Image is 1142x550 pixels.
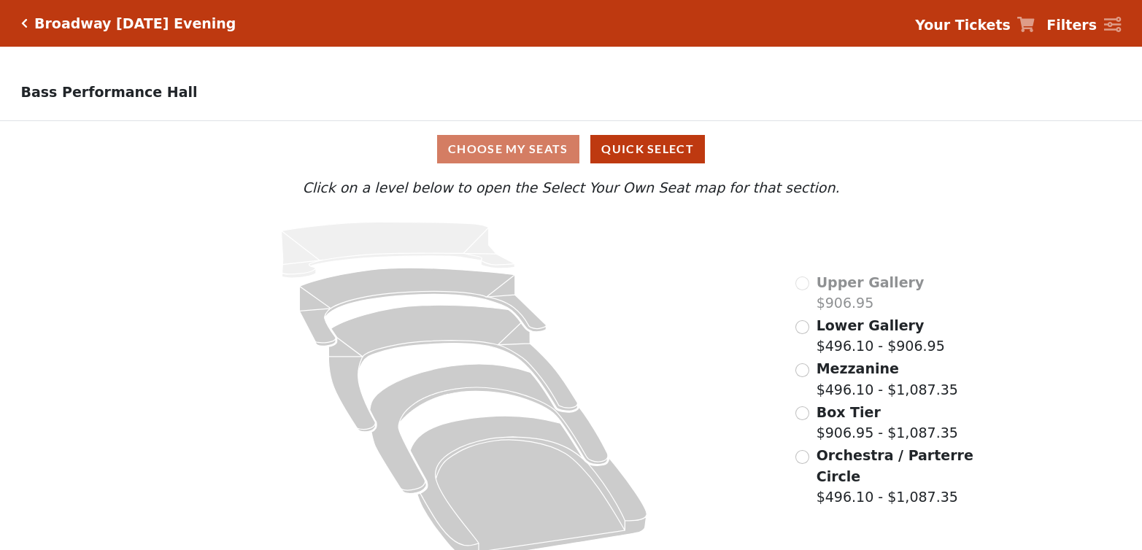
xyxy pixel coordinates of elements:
[153,177,989,198] p: Click on a level below to open the Select Your Own Seat map for that section.
[21,18,28,28] a: Click here to go back to filters
[817,445,976,508] label: $496.10 - $1,087.35
[915,17,1011,33] strong: Your Tickets
[915,15,1035,36] a: Your Tickets
[817,402,958,444] label: $906.95 - $1,087.35
[817,315,945,357] label: $496.10 - $906.95
[817,272,925,314] label: $906.95
[1046,15,1121,36] a: Filters
[817,404,881,420] span: Box Tier
[817,274,925,290] span: Upper Gallery
[281,222,514,278] path: Upper Gallery - Seats Available: 0
[817,358,958,400] label: $496.10 - $1,087.35
[817,317,925,333] span: Lower Gallery
[34,15,236,32] h5: Broadway [DATE] Evening
[1046,17,1097,33] strong: Filters
[817,447,973,484] span: Orchestra / Parterre Circle
[817,360,899,376] span: Mezzanine
[590,135,705,163] button: Quick Select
